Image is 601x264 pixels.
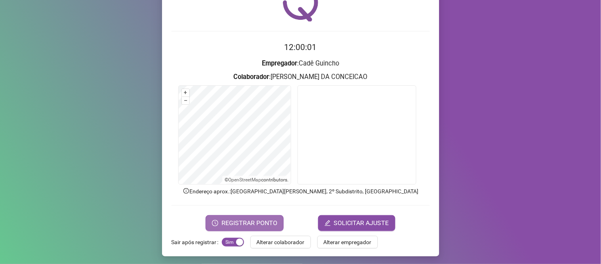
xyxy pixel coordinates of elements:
button: – [182,97,189,104]
span: Alterar empregador [324,238,372,247]
span: SOLICITAR AJUSTE [334,218,389,228]
label: Sair após registrar [172,236,222,249]
span: clock-circle [212,220,218,226]
button: editSOLICITAR AJUSTE [318,215,395,231]
span: edit [324,220,331,226]
li: © contributors. [225,177,288,183]
span: Alterar colaborador [257,238,305,247]
strong: Colaborador [234,73,269,81]
p: Endereço aprox. : [GEOGRAPHIC_DATA][PERSON_NAME], 2º Subdistrito, [GEOGRAPHIC_DATA] [172,187,430,196]
button: + [182,89,189,96]
h3: : Cadê Guincho [172,58,430,69]
h3: : [PERSON_NAME] DA CONCEICAO [172,72,430,82]
span: info-circle [183,187,190,195]
strong: Empregador [262,60,297,67]
span: REGISTRAR PONTO [221,218,277,228]
time: 12:00:01 [284,42,317,52]
button: Alterar empregador [317,236,378,249]
a: OpenStreetMap [228,177,261,183]
button: REGISTRAR PONTO [206,215,284,231]
button: Alterar colaborador [250,236,311,249]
